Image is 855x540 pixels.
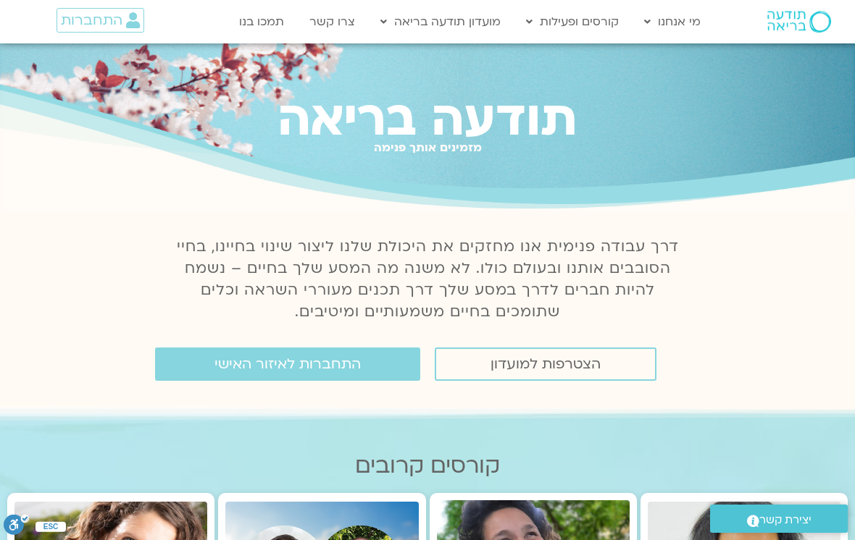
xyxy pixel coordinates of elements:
img: תודעה בריאה [767,11,831,33]
a: צרו קשר [302,8,362,35]
p: דרך עבודה פנימית אנו מחזקים את היכולת שלנו ליצור שינוי בחיינו, בחיי הסובבים אותנו ובעולם כולו. לא... [168,236,687,323]
a: קורסים ופעילות [519,8,626,35]
a: הצטרפות למועדון [435,347,656,381]
a: יצירת קשר [710,505,848,533]
a: התחברות [57,8,144,33]
span: הצטרפות למועדון [491,356,601,372]
span: התחברות לאיזור האישי [214,356,361,372]
h2: קורסים קרובים [7,453,848,478]
span: יצירת קשר [759,510,812,530]
a: תמכו בנו [232,8,291,35]
a: מי אנחנו [637,8,708,35]
a: התחברות לאיזור האישי [155,347,420,381]
a: מועדון תודעה בריאה [373,8,508,35]
span: התחברות [61,12,122,28]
